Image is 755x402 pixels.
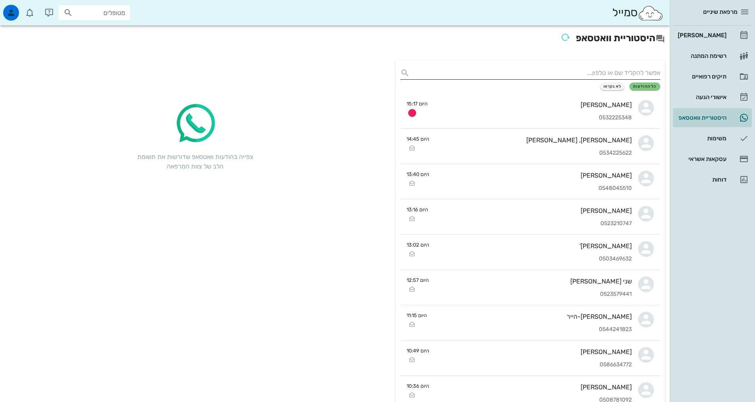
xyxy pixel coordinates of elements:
[703,8,738,15] span: מרפאת שיניים
[676,176,726,183] div: דוחות
[413,67,660,79] input: אפשר להקליד שם או טלפון...
[407,100,428,107] small: היום 15:17
[5,30,665,48] h2: היסטוריית וואטסאפ
[407,347,429,354] small: היום 10:49
[436,242,632,250] div: [PERSON_NAME]'
[435,278,632,285] div: שני [PERSON_NAME]
[407,382,429,390] small: היום 10:36
[407,170,429,178] small: היום 13:40
[676,32,726,38] div: [PERSON_NAME]
[407,276,429,284] small: היום 12:57
[436,362,632,368] div: 0586634772
[407,206,428,213] small: היום 13:16
[604,84,621,89] span: לא נקראו
[433,313,632,320] div: [PERSON_NAME]-הייר
[629,82,660,90] button: כל ההודעות
[676,53,726,59] div: רשימת המתנה
[136,152,255,171] div: צפייה בהודעות וואטסאפ שדורשות את תשומת הלב של צוות המרפאה
[676,94,726,100] div: אישורי הגעה
[673,149,752,168] a: עסקאות אשראי
[23,6,28,11] span: תג
[673,129,752,148] a: משימות
[407,241,429,249] small: היום 13:02
[676,156,726,162] div: עסקאות אשראי
[676,115,726,121] div: היסטוריית וואטסאפ
[436,150,632,157] div: 0534225622
[676,135,726,142] div: משימות
[435,291,632,298] div: 0523579441
[673,108,752,127] a: תגהיסטוריית וואטסאפ
[436,256,632,262] div: 0503469632
[172,100,219,147] img: whatsapp-icon.2ee8d5f3.png
[673,67,752,86] a: תיקים רפואיים
[673,170,752,189] a: דוחות
[673,88,752,107] a: אישורי הגעה
[434,101,632,109] div: [PERSON_NAME]
[633,84,657,89] span: כל ההודעות
[407,135,429,143] small: היום 14:45
[612,4,663,21] div: סמייל
[436,172,632,179] div: [PERSON_NAME]
[434,220,632,227] div: 0523210747
[673,26,752,45] a: [PERSON_NAME]
[436,348,632,356] div: [PERSON_NAME]
[673,46,752,65] a: רשימת המתנה
[436,136,632,144] div: [PERSON_NAME], [PERSON_NAME]
[436,383,632,391] div: [PERSON_NAME]
[407,312,427,319] small: היום 11:15
[638,5,663,21] img: SmileCloud logo
[433,326,632,333] div: 0544241823
[436,185,632,192] div: 0548045510
[434,115,632,121] div: 0532225348
[434,207,632,214] div: [PERSON_NAME]
[676,73,726,80] div: תיקים רפואיים
[600,82,625,90] button: לא נקראו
